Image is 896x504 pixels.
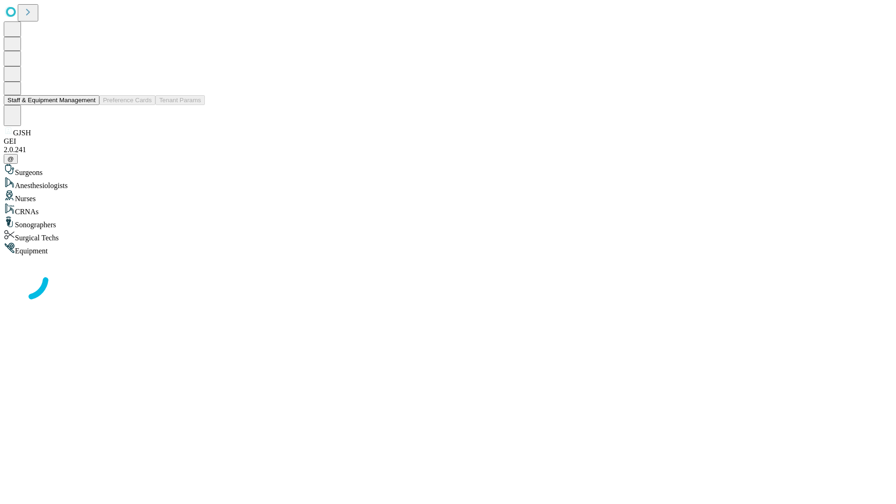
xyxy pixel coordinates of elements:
[4,154,18,164] button: @
[4,164,892,177] div: Surgeons
[4,242,892,255] div: Equipment
[155,95,205,105] button: Tenant Params
[4,229,892,242] div: Surgical Techs
[13,129,31,137] span: GJSH
[99,95,155,105] button: Preference Cards
[4,190,892,203] div: Nurses
[4,216,892,229] div: Sonographers
[4,146,892,154] div: 2.0.241
[4,203,892,216] div: CRNAs
[4,137,892,146] div: GEI
[7,155,14,162] span: @
[4,177,892,190] div: Anesthesiologists
[4,95,99,105] button: Staff & Equipment Management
